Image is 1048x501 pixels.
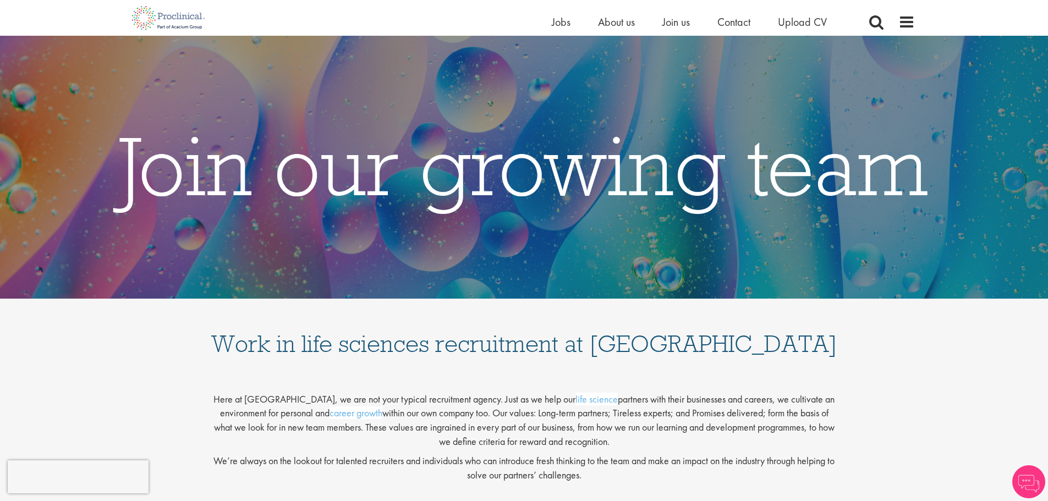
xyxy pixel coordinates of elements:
iframe: reCAPTCHA [8,460,149,493]
a: life science [575,393,618,405]
img: Chatbot [1012,465,1045,498]
a: Contact [717,15,750,29]
a: career growth [330,406,382,419]
a: Upload CV [778,15,827,29]
a: About us [598,15,635,29]
h1: Work in life sciences recruitment at [GEOGRAPHIC_DATA] [211,310,838,356]
a: Join us [662,15,690,29]
a: Jobs [552,15,570,29]
p: We’re always on the lookout for talented recruiters and individuals who can introduce fresh think... [211,454,838,482]
p: Here at [GEOGRAPHIC_DATA], we are not your typical recruitment agency. Just as we help our partne... [211,383,838,449]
